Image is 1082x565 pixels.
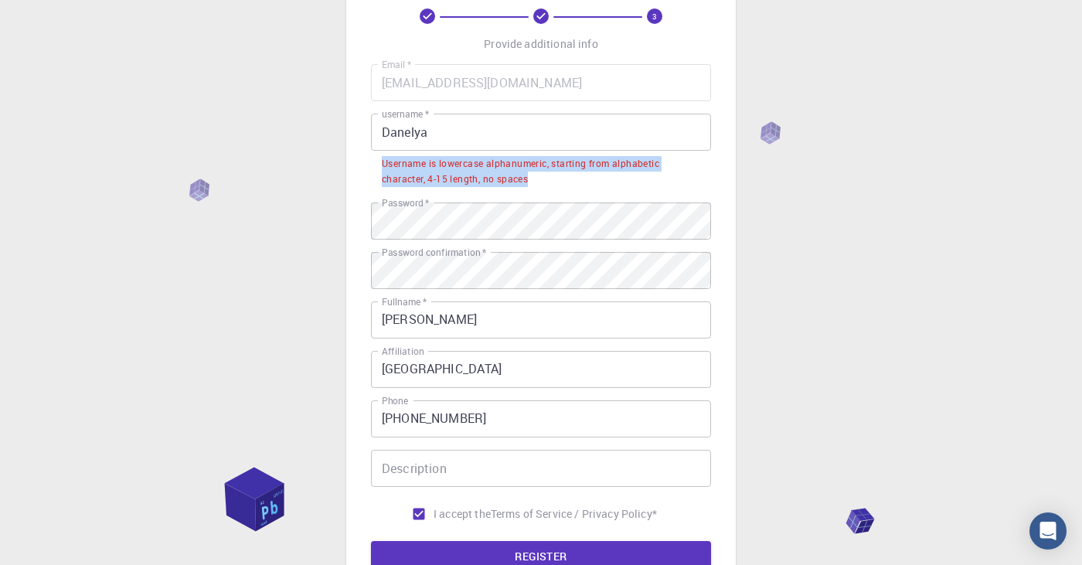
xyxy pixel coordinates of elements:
p: Provide additional info [484,36,597,52]
div: Open Intercom Messenger [1029,512,1067,550]
text: 3 [652,11,657,22]
span: I accept the [434,506,491,522]
label: Affiliation [382,345,424,358]
label: username [382,107,429,121]
a: Terms of Service / Privacy Policy* [491,506,657,522]
label: Password [382,196,429,209]
label: Password confirmation [382,246,486,259]
p: Terms of Service / Privacy Policy * [491,506,657,522]
label: Fullname [382,295,427,308]
label: Phone [382,394,408,407]
div: Username is lowercase alphanumeric, starting from alphabetic character, 4-15 length, no spaces [382,156,700,187]
label: Email [382,58,411,71]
